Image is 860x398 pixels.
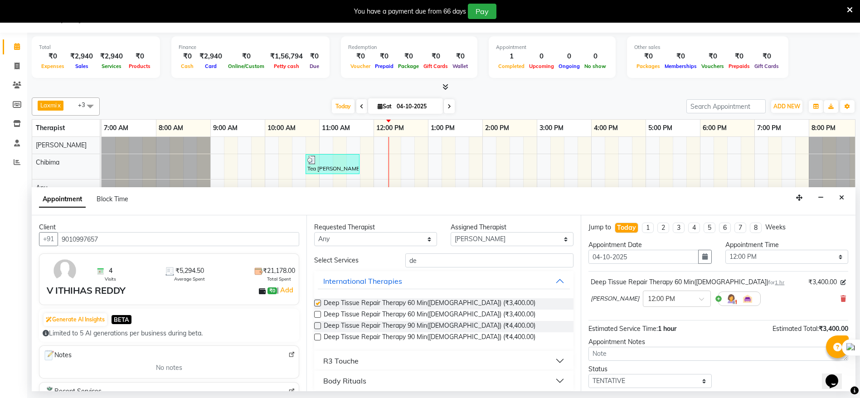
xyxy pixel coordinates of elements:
[324,321,535,332] span: Deep Tissue Repair Therapy 90 Min([DEMOGRAPHIC_DATA]) (₹4,400.00)
[634,63,662,69] span: Packages
[332,99,355,113] span: Today
[39,51,67,62] div: ₹0
[211,121,240,135] a: 9:00 AM
[768,279,784,286] small: for
[752,51,781,62] div: ₹0
[226,51,267,62] div: ₹0
[719,223,731,233] li: 6
[306,155,359,173] div: Tea [PERSON_NAME], TK01, 10:45 AM-11:45 AM, Traditional Swedish Relaxation Therapy 60 Min([DEMOGR...
[39,44,153,51] div: Total
[451,223,573,232] div: Assigned Therapist
[307,63,321,69] span: Due
[699,63,726,69] span: Vouchers
[582,51,608,62] div: 0
[52,257,78,284] img: avatar
[323,375,366,386] div: Body Rituals
[617,223,636,233] div: Today
[450,51,470,62] div: ₹0
[396,63,421,69] span: Package
[468,4,496,19] button: Pay
[592,121,620,135] a: 4:00 PM
[686,99,766,113] input: Search Appointment
[750,223,762,233] li: 8
[496,44,608,51] div: Appointment
[97,51,126,62] div: ₹2,940
[421,51,450,62] div: ₹0
[673,223,685,233] li: 3
[306,51,322,62] div: ₹0
[688,223,700,233] li: 4
[179,63,196,69] span: Cash
[556,63,582,69] span: Ongoing
[277,285,295,296] span: |
[835,191,848,205] button: Close
[36,141,87,149] span: [PERSON_NAME]
[279,285,295,296] a: Add
[662,63,699,69] span: Memberships
[307,256,398,265] div: Select Services
[428,121,457,135] a: 1:00 PM
[67,51,97,62] div: ₹2,940
[354,7,466,16] div: You have a payment due from 66 days
[40,102,57,109] span: Laxmi
[179,51,196,62] div: ₹0
[324,310,535,321] span: Deep Tissue Repair Therapy 60 Min([DEMOGRAPHIC_DATA]) (₹3,400.00)
[324,332,535,344] span: Deep Tissue Repair Therapy 90 Min([DEMOGRAPHIC_DATA]) (₹4,400.00)
[765,223,786,232] div: Weeks
[73,63,91,69] span: Sales
[373,63,396,69] span: Prepaid
[43,329,296,338] div: Limited to 5 AI generations per business during beta.
[773,325,819,333] span: Estimated Total:
[646,121,675,135] a: 5:00 PM
[43,386,102,397] span: Recent Services
[662,51,699,62] div: ₹0
[588,364,711,374] div: Status
[527,63,556,69] span: Upcoming
[318,273,570,289] button: International Therapies
[755,121,783,135] a: 7:00 PM
[634,51,662,62] div: ₹0
[808,277,837,287] span: ₹3,400.00
[43,349,72,361] span: Notes
[496,51,527,62] div: 1
[105,276,116,282] span: Visits
[196,51,226,62] div: ₹2,940
[726,63,752,69] span: Prepaids
[809,121,838,135] a: 8:00 PM
[373,51,396,62] div: ₹0
[267,287,277,295] span: ₹0
[588,250,698,264] input: yyyy-mm-dd
[318,353,570,369] button: R3 Touche
[318,373,570,389] button: Body Rituals
[36,158,59,166] span: Chibima
[57,102,61,109] a: x
[36,184,48,192] span: Anu
[375,103,394,110] span: Sat
[97,195,128,203] span: Block Time
[725,240,848,250] div: Appointment Time
[591,294,639,303] span: [PERSON_NAME]
[588,337,848,347] div: Appointment Notes
[704,223,715,233] li: 5
[483,121,511,135] a: 2:00 PM
[396,51,421,62] div: ₹0
[450,63,470,69] span: Wallet
[99,63,124,69] span: Services
[348,63,373,69] span: Voucher
[591,277,784,287] div: Deep Tissue Repair Therapy 60 Min([DEMOGRAPHIC_DATA])
[734,223,746,233] li: 7
[78,101,92,108] span: +3
[819,325,848,333] span: ₹3,400.00
[323,276,402,286] div: International Therapies
[323,355,359,366] div: R3 Touche
[267,51,306,62] div: ₹1,56,794
[348,51,373,62] div: ₹0
[112,315,131,324] span: BETA
[39,191,86,208] span: Appointment
[348,44,470,51] div: Redemption
[324,298,535,310] span: Deep Tissue Repair Therapy 60 Min([DEMOGRAPHIC_DATA]) (₹3,400.00)
[742,293,753,304] img: Interior.png
[582,63,608,69] span: No show
[58,232,299,246] input: Search by Name/Mobile/Email/Code
[537,121,566,135] a: 3:00 PM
